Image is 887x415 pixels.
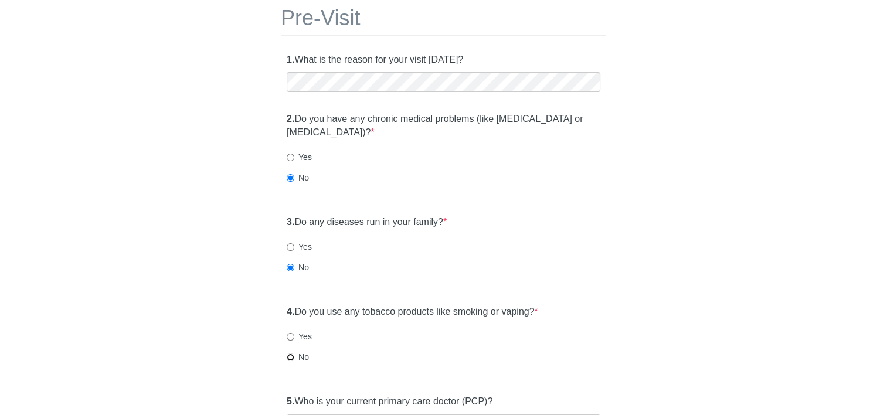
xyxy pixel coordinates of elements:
strong: 4. [287,307,294,317]
strong: 3. [287,217,294,227]
strong: 2. [287,114,294,124]
label: No [287,172,309,183]
label: Do you have any chronic medical problems (like [MEDICAL_DATA] or [MEDICAL_DATA])? [287,113,600,140]
label: Do you use any tobacco products like smoking or vaping? [287,305,538,319]
label: No [287,261,309,273]
input: Yes [287,154,294,161]
strong: 5. [287,396,294,406]
label: Yes [287,151,312,163]
label: Yes [287,241,312,253]
input: No [287,264,294,271]
input: No [287,353,294,361]
label: What is the reason for your visit [DATE]? [287,53,463,67]
strong: 1. [287,55,294,64]
label: Do any diseases run in your family? [287,216,447,229]
label: Yes [287,331,312,342]
label: Who is your current primary care doctor (PCP)? [287,395,492,409]
label: No [287,351,309,363]
h1: Pre-Visit [281,6,606,36]
input: Yes [287,333,294,341]
input: Yes [287,243,294,251]
input: No [287,174,294,182]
